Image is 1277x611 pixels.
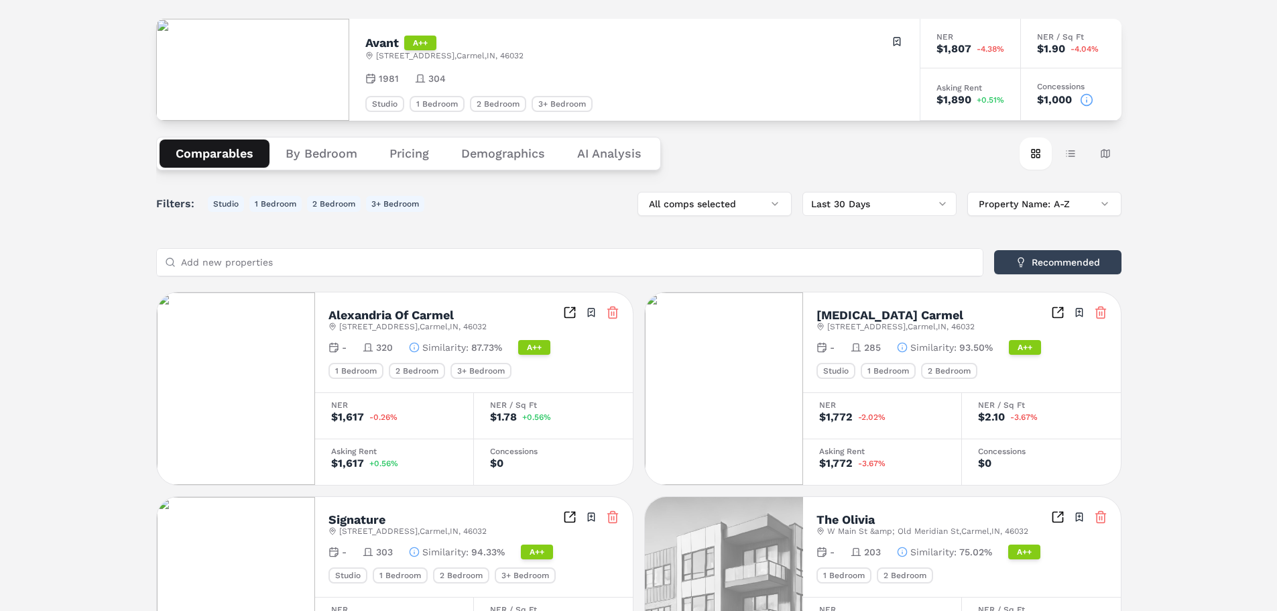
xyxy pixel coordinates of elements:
a: Inspect Comparables [1051,306,1065,319]
span: 93.50% [959,341,993,354]
div: NER / Sq Ft [978,401,1105,409]
span: -2.02% [858,413,886,421]
div: 1 Bedroom [373,567,428,584]
span: [STREET_ADDRESS] , Carmel , IN , 46032 [339,526,487,537]
button: AI Analysis [561,140,658,168]
div: $2.10 [978,412,1005,423]
button: Studio [208,196,244,212]
div: $0 [978,458,991,469]
span: W Main St &amp; Old Meridian St , Carmel , IN , 46032 [827,526,1028,537]
div: 3+ Bedroom [532,96,593,112]
a: Inspect Comparables [563,306,576,319]
button: Property Name: A-Z [967,192,1121,216]
span: -3.67% [858,459,886,467]
span: -4.38% [977,45,1004,53]
div: 2 Bedroom [921,363,977,379]
button: 3+ Bedroom [366,196,424,212]
div: 2 Bedroom [389,363,445,379]
a: Inspect Comparables [563,510,576,524]
span: 320 [376,341,393,354]
span: 87.73% [471,341,502,354]
span: Similarity : [910,545,957,559]
span: 303 [376,545,393,559]
div: A++ [521,545,553,559]
span: -3.67% [1010,413,1038,421]
span: 304 [428,72,446,85]
div: 2 Bedroom [433,567,489,584]
div: $1,772 [819,458,853,469]
span: 203 [864,545,881,559]
div: 3+ Bedroom [450,363,511,379]
div: Studio [816,363,855,379]
span: Similarity : [422,545,469,559]
div: $1,772 [819,412,853,423]
span: [STREET_ADDRESS] , Carmel , IN , 46032 [376,50,524,61]
div: 2 Bedroom [877,567,933,584]
span: Similarity : [910,341,957,354]
div: Asking Rent [819,447,945,455]
span: 75.02% [959,545,992,559]
div: A++ [1008,545,1040,559]
div: Concessions [1037,82,1105,91]
div: A++ [518,340,550,355]
button: Comparables [160,140,269,168]
span: +0.56% [522,413,551,421]
div: Studio [365,96,404,112]
div: NER [936,33,1004,41]
input: Add new properties [181,249,975,276]
span: 1981 [379,72,399,85]
h2: Alexandria Of Carmel [328,309,454,321]
button: Recommended [994,250,1121,274]
h2: [MEDICAL_DATA] Carmel [816,309,963,321]
button: 2 Bedroom [307,196,361,212]
span: +0.51% [977,96,1004,104]
span: - [342,545,347,559]
div: Concessions [978,447,1105,455]
span: - [830,341,835,354]
button: By Bedroom [269,140,373,168]
span: [STREET_ADDRESS] , Carmel , IN , 46032 [827,321,975,332]
div: NER / Sq Ft [1037,33,1105,41]
div: A++ [404,36,436,50]
div: NER [331,401,457,409]
div: 3+ Bedroom [495,567,556,584]
div: $1.78 [490,412,517,423]
span: - [830,545,835,559]
span: +0.56% [369,459,398,467]
span: - [342,341,347,354]
span: 94.33% [471,545,505,559]
div: $1,617 [331,412,364,423]
h2: The Olivia [816,514,875,526]
div: $1,807 [936,44,971,54]
div: 1 Bedroom [861,363,916,379]
a: Inspect Comparables [1051,510,1065,524]
div: A++ [1009,340,1041,355]
div: Asking Rent [331,447,457,455]
div: Studio [328,567,367,584]
button: All comps selected [637,192,792,216]
button: Demographics [445,140,561,168]
button: 1 Bedroom [249,196,302,212]
div: $1,890 [936,95,971,105]
h2: Signature [328,514,385,526]
div: 1 Bedroom [328,363,383,379]
span: Filters: [156,196,202,212]
h2: Avant [365,37,399,49]
div: NER [819,401,945,409]
div: $1,617 [331,458,364,469]
div: 2 Bedroom [470,96,526,112]
div: $0 [490,458,503,469]
span: Similarity : [422,341,469,354]
div: $1.90 [1037,44,1065,54]
span: 285 [864,341,881,354]
button: Pricing [373,140,445,168]
div: 1 Bedroom [816,567,871,584]
div: 1 Bedroom [410,96,465,112]
span: -4.04% [1071,45,1099,53]
div: Asking Rent [936,84,1004,92]
div: $1,000 [1037,95,1072,105]
div: Concessions [490,447,617,455]
span: [STREET_ADDRESS] , Carmel , IN , 46032 [339,321,487,332]
span: -0.26% [369,413,398,421]
div: NER / Sq Ft [490,401,617,409]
